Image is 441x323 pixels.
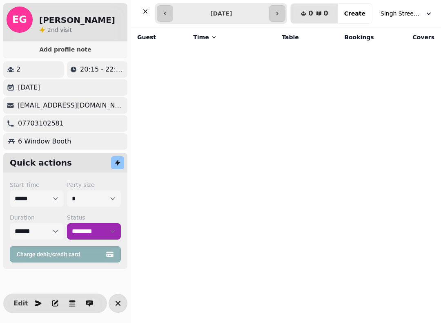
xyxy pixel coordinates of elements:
p: [DATE] [18,83,40,92]
th: Table [253,27,304,47]
span: 0 [324,10,328,17]
label: Status [67,213,121,222]
th: Bookings [304,27,379,47]
h2: Quick actions [10,157,72,168]
span: Add profile note [13,47,118,52]
label: Start Time [10,181,64,189]
p: 20:15 - 22:00 [80,65,124,74]
button: Add profile note [7,44,124,55]
span: Edit [16,300,26,307]
span: 2 [47,27,51,33]
button: Create [338,4,372,23]
button: Singh Street Bruntsfield [376,6,438,21]
span: EG [12,15,27,25]
span: Charge debit/credit card [17,251,104,257]
span: 0 [308,10,313,17]
label: Party size [67,181,121,189]
h2: [PERSON_NAME] [39,14,115,26]
p: 2 [16,65,20,74]
span: Create [344,11,365,16]
button: Time [193,33,217,41]
th: Covers [379,27,439,47]
span: Singh Street Bruntsfield [381,9,421,18]
button: Edit [13,295,29,312]
p: visit [47,26,72,34]
p: 07703102581 [18,119,64,128]
span: nd [51,27,60,33]
p: 6 Window Booth [18,137,71,146]
button: Charge debit/credit card [10,246,121,262]
label: Duration [10,213,64,222]
th: Guest [131,27,188,47]
p: [EMAIL_ADDRESS][DOMAIN_NAME] [18,101,124,110]
span: Time [193,33,209,41]
button: 00 [291,4,338,23]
